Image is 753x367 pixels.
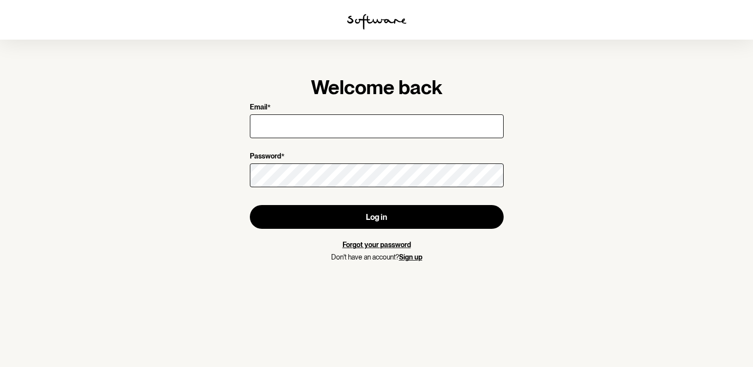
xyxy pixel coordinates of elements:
[343,241,411,249] a: Forgot your password
[250,152,281,161] p: Password
[399,253,422,261] a: Sign up
[250,205,504,229] button: Log in
[250,75,504,99] h1: Welcome back
[250,103,267,112] p: Email
[347,14,406,30] img: software logo
[250,253,504,262] p: Don't have an account?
